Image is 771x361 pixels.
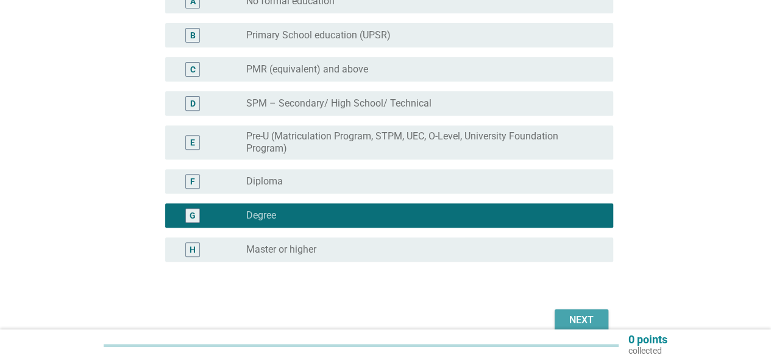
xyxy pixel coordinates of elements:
[190,136,195,149] div: E
[555,309,608,331] button: Next
[564,313,599,328] div: Next
[190,29,196,42] div: B
[190,209,196,222] div: G
[246,97,432,110] label: SPM – Secondary/ High School/ Technical
[190,175,195,188] div: F
[246,175,283,188] label: Diploma
[246,244,316,256] label: Master or higher
[190,244,196,256] div: H
[190,97,196,110] div: D
[190,63,196,76] div: C
[628,334,667,345] p: 0 points
[246,209,276,222] label: Degree
[246,29,391,41] label: Primary School education (UPSR)
[246,63,368,75] label: PMR (equivalent) and above
[628,345,667,356] p: collected
[246,130,594,155] label: Pre-U (Matriculation Program, STPM, UEC, O-Level, University Foundation Program)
